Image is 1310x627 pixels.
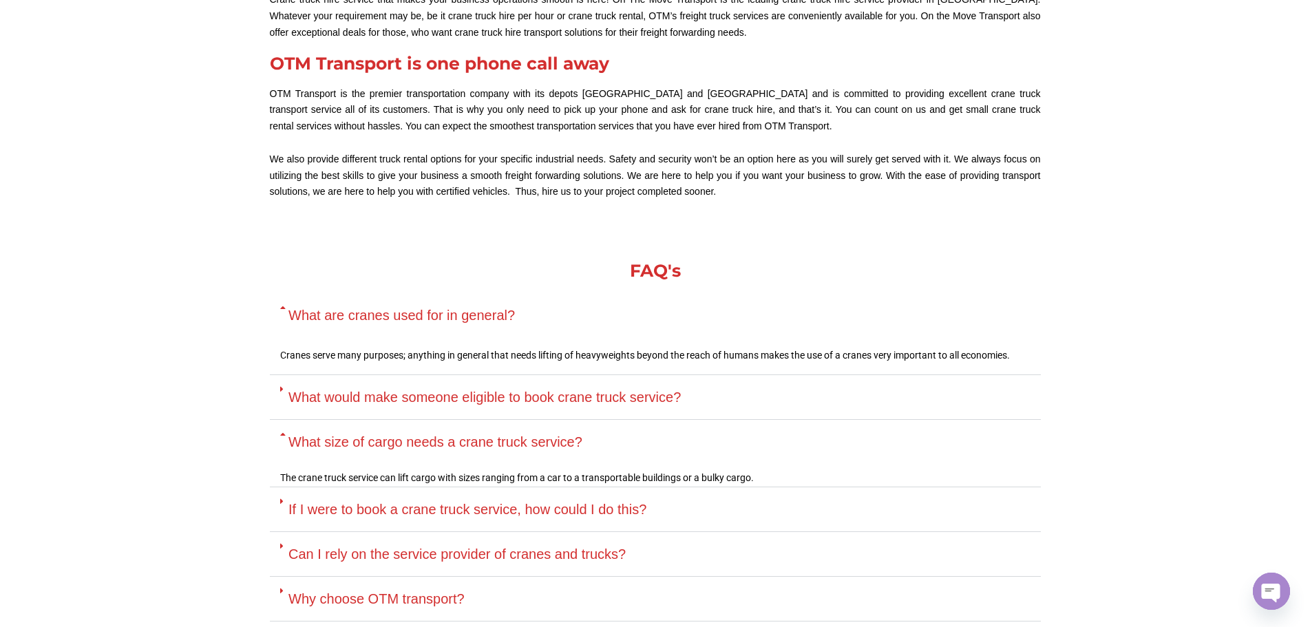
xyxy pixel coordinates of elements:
[288,390,681,405] a: What would make someone eligible to book crane truck service?
[270,487,1041,532] div: If I were to book a crane truck service, how could I do this?
[270,262,1041,279] div: FAQ's
[288,502,646,517] a: If I were to book a crane truck service, how could I do this?
[280,348,1031,364] p: Cranes serve many purposes; anything in general that needs lifting of heavyweights beyond the rea...
[270,337,1041,375] div: What are cranes used for in general?
[270,420,1041,464] div: What size of cargo needs a crane truck service?
[270,577,1041,621] div: Why choose OTM transport?
[270,464,1041,487] div: What size of cargo needs a crane truck service?
[270,86,1041,135] p: OTM Transport is the premier transportation company with its depots [GEOGRAPHIC_DATA] and [GEOGRA...
[270,532,1041,577] div: Can I rely on the service provider of cranes and trucks?
[270,151,1041,200] p: We also provide different truck rental options for your specific industrial needs. Safety and sec...
[280,470,1031,487] p: The crane truck service can lift cargo with sizes ranging from a car to a transportable buildings...
[270,293,1041,337] div: What are cranes used for in general?
[288,591,465,606] a: Why choose OTM transport?
[270,55,1041,72] div: OTM Transport is one phone call away
[288,434,582,449] a: What size of cargo needs a crane truck service?
[288,546,626,562] a: Can I rely on the service provider of cranes and trucks?
[288,308,515,323] a: What are cranes used for in general?
[270,375,1041,420] div: What would make someone eligible to book crane truck service?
